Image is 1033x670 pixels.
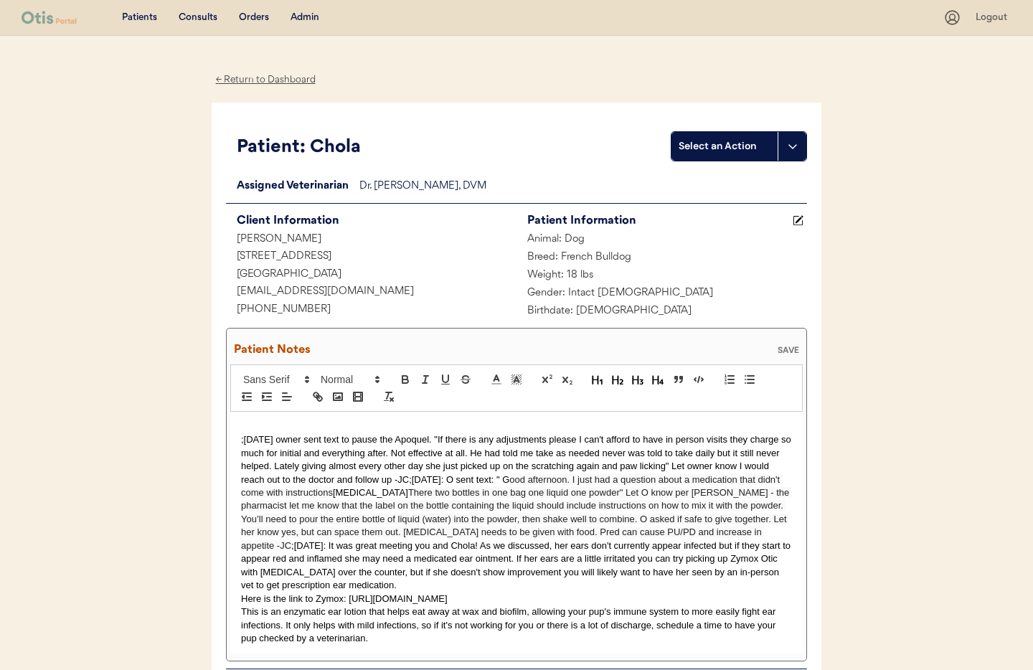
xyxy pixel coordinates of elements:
span: Font [237,371,314,388]
div: Animal: Dog [516,231,807,249]
span: ood afternoon. I just had a question about a medication that didn't come with instructions [241,474,783,498]
div: Birthdate: [DEMOGRAPHIC_DATA] [516,303,807,321]
p: ;[DATE] owner sent text to pause the Apoquel. "If there is any adjustments please I can't afford ... [241,433,792,592]
div: SAVE [774,346,803,354]
div: ← Return to Dashboard [212,72,319,88]
div: Select an Action [679,139,770,154]
div: Patient Information [527,211,789,231]
div: Consults [179,11,217,25]
span: Text alignment [277,388,297,405]
div: [PERSON_NAME] [226,231,516,249]
div: Logout [976,11,1011,25]
div: [EMAIL_ADDRESS][DOMAIN_NAME] [226,283,516,301]
span: There two bottles in one bag one liquid one powder" Let O know per [PERSON_NAME] - the pharmacist... [241,487,792,551]
div: Gender: Intact [DEMOGRAPHIC_DATA] [516,285,807,303]
div: [GEOGRAPHIC_DATA] [226,266,516,284]
p: This is an enzymatic ear lotion that helps eat away at wax and biofilm, allowing your pup's immun... [241,605,792,645]
div: Breed: French Bulldog [516,249,807,267]
div: Dr. [PERSON_NAME], DVM [359,178,807,196]
p: Here is the link to Zymox: [URL][DOMAIN_NAME] [241,593,792,605]
div: [STREET_ADDRESS] [226,248,516,266]
div: Patient Notes [234,340,774,360]
div: Orders [239,11,269,25]
div: Weight: 18 lbs [516,267,807,285]
span: Highlight color [506,371,527,388]
span: Font size [314,371,385,388]
div: Admin [291,11,319,25]
div: Patient: Chola [237,134,671,161]
div: Patients [122,11,157,25]
span: Font color [486,371,506,388]
div: [PHONE_NUMBER] [226,301,516,319]
div: Client Information [237,211,516,231]
div: Assigned Veterinarian [226,178,359,196]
